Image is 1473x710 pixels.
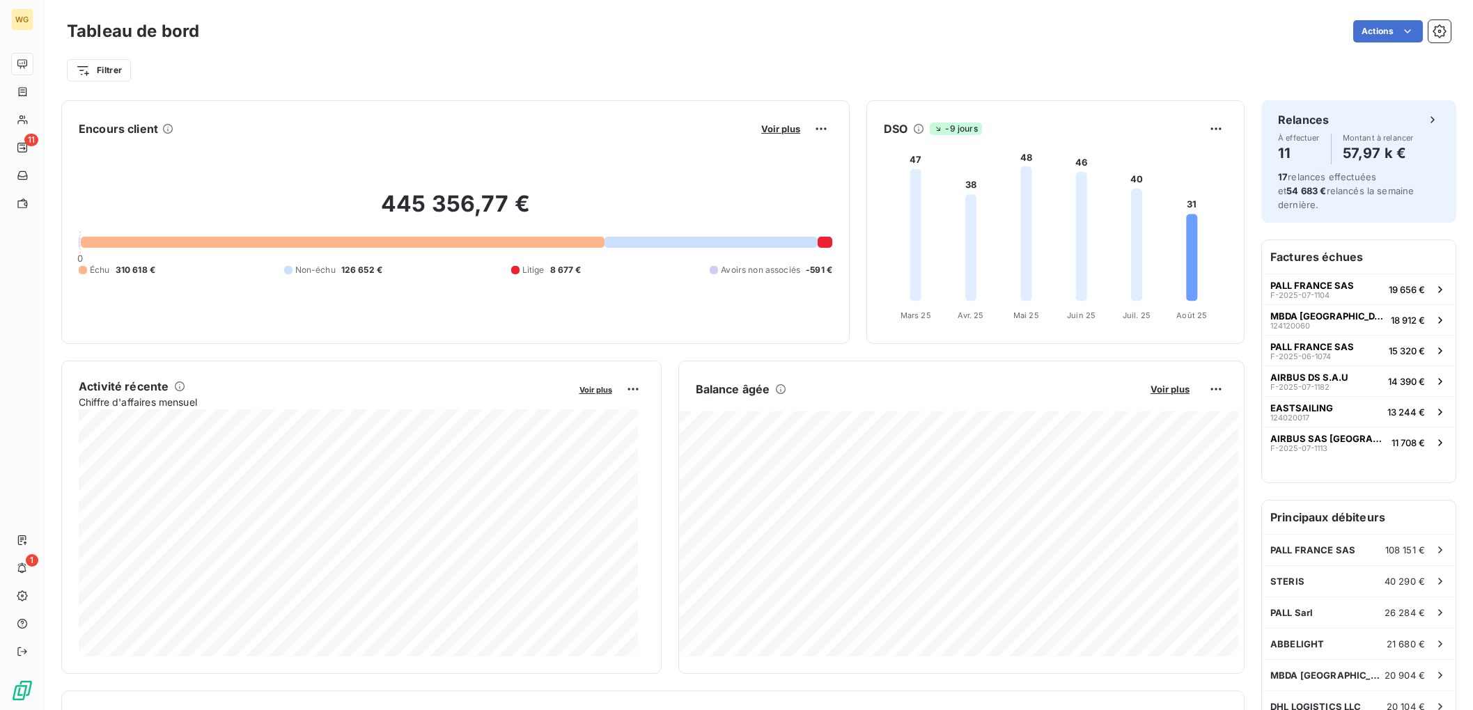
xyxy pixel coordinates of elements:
span: 18 912 € [1391,315,1425,326]
span: 126 652 € [341,264,382,276]
span: 108 151 € [1385,544,1425,555]
span: EASTSAILING [1270,402,1333,413]
span: 13 244 € [1387,407,1425,418]
h2: 445 356,77 € [79,190,832,232]
span: PALL FRANCE SAS [1270,544,1355,555]
button: MBDA [GEOGRAPHIC_DATA]12412006018 912 € [1262,304,1456,335]
h6: DSO [884,120,907,137]
h6: Factures échues [1262,240,1456,274]
h6: Activité récente [79,378,169,395]
span: 21 680 € [1387,638,1425,649]
span: MBDA [GEOGRAPHIC_DATA] [1270,670,1385,681]
tspan: Juil. 25 [1123,310,1151,320]
tspan: Mars 25 [901,310,931,320]
span: PALL Sarl [1270,607,1313,618]
span: Montant à relancer [1343,134,1414,142]
span: Chiffre d'affaires mensuel [79,395,570,409]
tspan: Avr. 25 [958,310,983,320]
span: PALL FRANCE SAS [1270,280,1354,291]
span: 124120060 [1270,322,1310,330]
span: relances effectuées et relancés la semaine dernière. [1278,171,1414,210]
span: 11 708 € [1392,437,1425,448]
h4: 57,97 k € [1343,142,1414,164]
tspan: Août 25 [1176,310,1207,320]
h4: 11 [1278,142,1320,164]
button: AIRBUS SAS [GEOGRAPHIC_DATA]F-2025-07-111311 708 € [1262,427,1456,457]
span: 124020017 [1270,413,1309,422]
span: 26 284 € [1385,607,1425,618]
span: F-2025-06-1074 [1270,352,1331,361]
tspan: Juin 25 [1067,310,1096,320]
span: AIRBUS DS S.A.U [1270,372,1348,383]
tspan: Mai 25 [1013,310,1039,320]
span: Litige [522,264,545,276]
button: Filtrer [67,59,131,81]
span: -591 € [806,264,832,276]
span: 310 618 € [116,264,155,276]
span: 11 [24,134,38,146]
span: 17 [1278,171,1288,182]
button: Actions [1353,20,1423,42]
span: -9 jours [930,123,981,135]
span: 1 [26,554,38,567]
h6: Balance âgée [696,381,770,397]
button: Voir plus [575,383,616,395]
div: WG [11,8,33,31]
span: 20 904 € [1385,670,1425,681]
span: 54 683 € [1286,185,1326,196]
span: ABBELIGHT [1270,638,1324,649]
span: 19 656 € [1389,284,1425,295]
button: AIRBUS DS S.A.UF-2025-07-118214 390 € [1262,365,1456,396]
button: Voir plus [757,123,804,135]
span: Non-échu [295,264,336,276]
button: EASTSAILING12402001713 244 € [1262,396,1456,427]
span: MBDA [GEOGRAPHIC_DATA] [1270,310,1385,322]
a: 11 [11,136,33,159]
span: 8 677 € [550,264,582,276]
h3: Tableau de bord [67,19,199,44]
span: 14 390 € [1388,376,1425,387]
span: À effectuer [1278,134,1320,142]
span: F-2025-07-1113 [1270,444,1327,452]
span: F-2025-07-1104 [1270,291,1330,299]
span: STERIS [1270,576,1304,587]
span: 0 [77,253,83,264]
h6: Relances [1278,111,1329,128]
h6: Encours client [79,120,158,137]
span: Avoirs non associés [721,264,800,276]
span: Échu [90,264,110,276]
button: PALL FRANCE SASF-2025-06-107415 320 € [1262,335,1456,365]
h6: Principaux débiteurs [1262,500,1456,534]
button: PALL FRANCE SASF-2025-07-110419 656 € [1262,274,1456,304]
span: PALL FRANCE SAS [1270,341,1354,352]
span: Voir plus [761,123,800,134]
span: AIRBUS SAS [GEOGRAPHIC_DATA] [1270,433,1386,444]
img: Logo LeanPay [11,679,33,702]
span: 15 320 € [1389,345,1425,356]
button: Voir plus [1146,383,1194,395]
span: Voir plus [579,385,612,395]
span: Voir plus [1151,384,1190,395]
span: F-2025-07-1182 [1270,383,1330,391]
span: 40 290 € [1385,576,1425,587]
